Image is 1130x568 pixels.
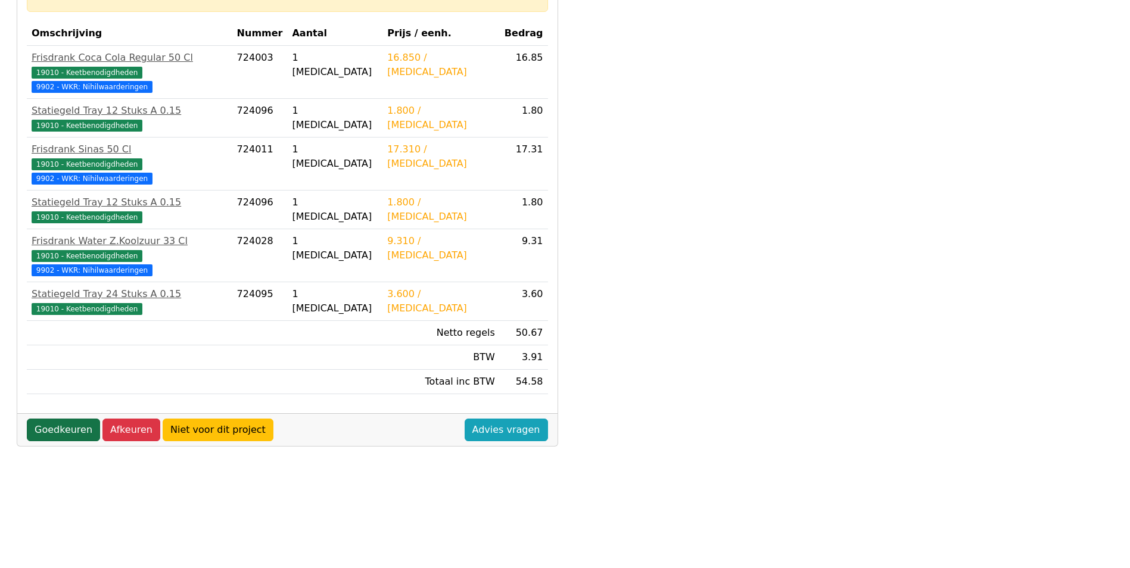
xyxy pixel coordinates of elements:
[32,67,142,79] span: 19010 - Keetbenodigdheden
[465,419,548,441] a: Advies vragen
[292,234,378,263] div: 1 [MEDICAL_DATA]
[387,142,495,171] div: 17.310 / [MEDICAL_DATA]
[32,287,228,301] div: Statiegeld Tray 24 Stuks A 0.15
[232,21,288,46] th: Nummer
[32,234,228,277] a: Frisdrank Water Z.Koolzuur 33 Cl19010 - Keetbenodigdheden 9902 - WKR: Nihilwaarderingen
[387,287,495,316] div: 3.600 / [MEDICAL_DATA]
[292,195,378,224] div: 1 [MEDICAL_DATA]
[32,250,142,262] span: 19010 - Keetbenodigdheden
[382,321,500,345] td: Netto regels
[500,46,548,99] td: 16.85
[32,142,228,157] div: Frisdrank Sinas 50 Cl
[32,234,228,248] div: Frisdrank Water Z.Koolzuur 33 Cl
[292,287,378,316] div: 1 [MEDICAL_DATA]
[32,120,142,132] span: 19010 - Keetbenodigdheden
[500,345,548,370] td: 3.91
[32,142,228,185] a: Frisdrank Sinas 50 Cl19010 - Keetbenodigdheden 9902 - WKR: Nihilwaarderingen
[32,51,228,65] div: Frisdrank Coca Cola Regular 50 Cl
[500,138,548,191] td: 17.31
[500,282,548,321] td: 3.60
[32,264,152,276] span: 9902 - WKR: Nihilwaarderingen
[292,104,378,132] div: 1 [MEDICAL_DATA]
[32,81,152,93] span: 9902 - WKR: Nihilwaarderingen
[163,419,273,441] a: Niet voor dit project
[382,345,500,370] td: BTW
[287,21,382,46] th: Aantal
[32,158,142,170] span: 19010 - Keetbenodigdheden
[32,211,142,223] span: 19010 - Keetbenodigdheden
[382,370,500,394] td: Totaal inc BTW
[27,21,232,46] th: Omschrijving
[500,321,548,345] td: 50.67
[32,104,228,132] a: Statiegeld Tray 12 Stuks A 0.1519010 - Keetbenodigdheden
[292,142,378,171] div: 1 [MEDICAL_DATA]
[32,104,228,118] div: Statiegeld Tray 12 Stuks A 0.15
[32,287,228,316] a: Statiegeld Tray 24 Stuks A 0.1519010 - Keetbenodigdheden
[500,191,548,229] td: 1.80
[232,138,288,191] td: 724011
[32,303,142,315] span: 19010 - Keetbenodigdheden
[32,195,228,224] a: Statiegeld Tray 12 Stuks A 0.1519010 - Keetbenodigdheden
[292,51,378,79] div: 1 [MEDICAL_DATA]
[500,99,548,138] td: 1.80
[500,229,548,282] td: 9.31
[500,370,548,394] td: 54.58
[232,229,288,282] td: 724028
[500,21,548,46] th: Bedrag
[32,173,152,185] span: 9902 - WKR: Nihilwaarderingen
[32,195,228,210] div: Statiegeld Tray 12 Stuks A 0.15
[102,419,160,441] a: Afkeuren
[387,234,495,263] div: 9.310 / [MEDICAL_DATA]
[387,104,495,132] div: 1.800 / [MEDICAL_DATA]
[232,282,288,321] td: 724095
[32,51,228,93] a: Frisdrank Coca Cola Regular 50 Cl19010 - Keetbenodigdheden 9902 - WKR: Nihilwaarderingen
[387,51,495,79] div: 16.850 / [MEDICAL_DATA]
[27,419,100,441] a: Goedkeuren
[232,46,288,99] td: 724003
[382,21,500,46] th: Prijs / eenh.
[232,191,288,229] td: 724096
[232,99,288,138] td: 724096
[387,195,495,224] div: 1.800 / [MEDICAL_DATA]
